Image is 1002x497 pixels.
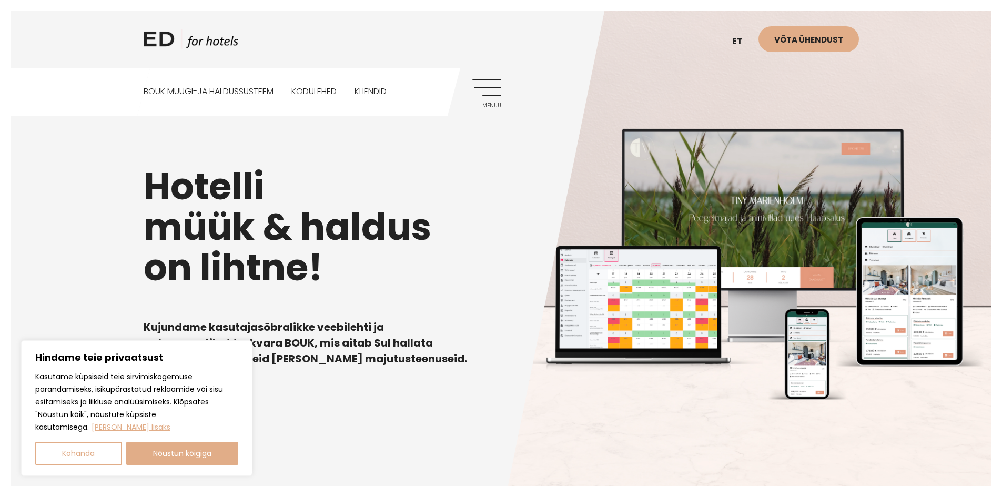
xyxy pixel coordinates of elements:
[355,68,387,115] a: Kliendid
[144,68,274,115] a: BOUK MÜÜGI-JA HALDUSSÜSTEEM
[35,351,238,364] p: Hindame teie privaatsust
[758,26,859,52] a: Võta ühendust
[35,370,238,433] p: Kasutame küpsiseid teie sirvimiskogemuse parandamiseks, isikupärastatud reklaamide või sisu esita...
[144,166,859,288] h1: Hotelli müük & haldus on lihtne!
[35,442,122,465] button: Kohanda
[727,29,758,55] a: et
[126,442,239,465] button: Nõustun kõigiga
[144,29,238,55] a: ED HOTELS
[144,320,467,366] b: Kujundame kasutajasõbralikke veebilehti ja pakume nutikat tarkvara BOUK, mis aitab Sul hallata ho...
[291,68,337,115] a: Kodulehed
[472,79,501,108] a: Menüü
[91,421,171,433] a: Loe lisaks
[472,103,501,109] span: Menüü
